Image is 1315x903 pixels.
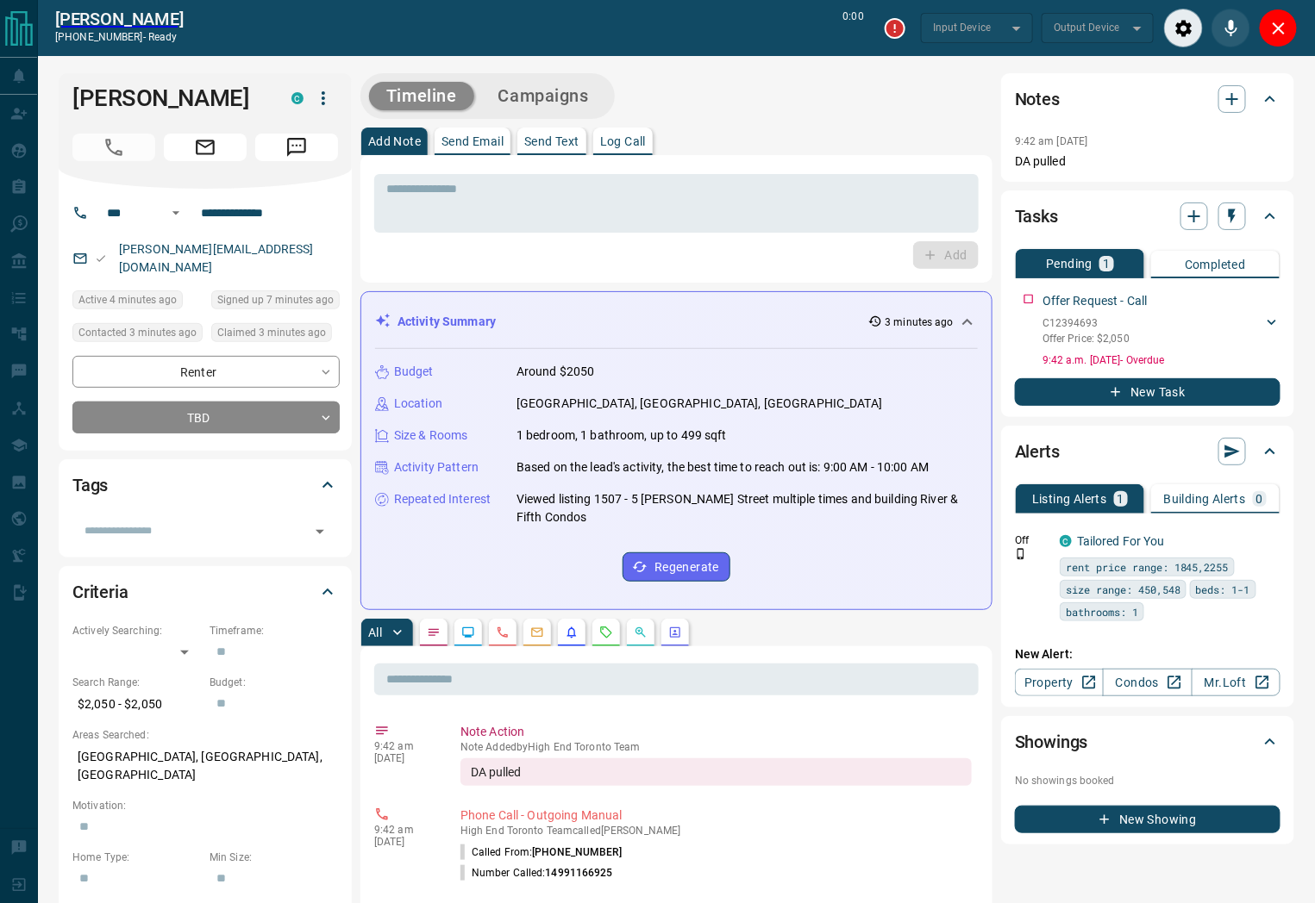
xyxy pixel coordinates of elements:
p: Completed [1185,258,1246,271]
p: [PHONE_NUMBER] - [55,29,184,45]
p: 9:42 am [374,740,435,752]
span: Call [72,134,155,161]
p: 3 minutes ago [886,314,954,330]
p: [DATE] [374,752,435,764]
p: Listing Alerts [1032,493,1107,505]
div: Tue Sep 16 2025 [72,323,203,347]
a: Mr.Loft [1192,669,1281,696]
p: Send Text [524,135,579,147]
p: 9:42 am [DATE] [1015,135,1088,147]
h2: Alerts [1015,438,1060,465]
div: Showings [1015,721,1281,763]
p: Repeated Interest [394,490,491,508]
a: Tailored For You [1077,534,1165,548]
p: Off [1015,532,1049,548]
p: Areas Searched: [72,727,338,743]
p: 0 [1256,493,1263,505]
button: New Showing [1015,806,1281,833]
svg: Push Notification Only [1015,548,1027,560]
div: Criteria [72,571,338,613]
p: Motivation: [72,798,338,813]
span: size range: 450,548 [1066,581,1180,598]
svg: Opportunities [634,626,648,639]
span: beds: 1-1 [1196,581,1250,598]
p: Actively Searching: [72,623,201,638]
p: Budget [394,363,434,381]
p: Phone Call - Outgoing Manual [460,806,972,825]
p: Viewed listing 1507 - 5 [PERSON_NAME] Street multiple times and building River & Fifth Condos [517,490,978,526]
svg: Calls [496,626,510,639]
p: Activity Pattern [394,458,479,476]
p: Offer Price: $2,050 [1043,331,1130,346]
p: [GEOGRAPHIC_DATA], [GEOGRAPHIC_DATA], [GEOGRAPHIC_DATA] [517,395,882,413]
p: 9:42 am [374,824,435,836]
button: Open [308,520,332,544]
a: Condos [1103,669,1192,696]
p: Building Alerts [1164,493,1246,505]
button: Campaigns [481,82,606,110]
p: Size & Rooms [394,427,468,445]
p: Min Size: [210,850,338,865]
p: All [368,626,382,638]
p: 9:42 a.m. [DATE] - Overdue [1043,352,1281,368]
div: DA pulled [460,758,972,786]
div: Alerts [1015,431,1281,472]
svg: Email Valid [95,252,107,265]
p: 0:00 [843,9,864,47]
a: Property [1015,669,1104,696]
p: Pending [1046,258,1093,270]
svg: Notes [427,626,441,639]
p: C12394693 [1043,315,1130,331]
p: Based on the lead's activity, the best time to reach out is: 9:00 AM - 10:00 AM [517,458,929,476]
div: TBD [72,402,340,433]
span: rent price range: 1845,2255 [1066,558,1229,576]
button: Timeline [369,82,474,110]
svg: Agent Actions [668,626,682,639]
div: Activity Summary3 minutes ago [375,306,978,338]
p: Log Call [600,135,646,147]
span: Signed up 7 minutes ago [217,291,334,308]
a: [PERSON_NAME][EMAIL_ADDRESS][DOMAIN_NAME] [119,242,314,274]
p: Home Type: [72,850,201,865]
button: New Task [1015,378,1281,406]
p: No showings booked [1015,773,1281,788]
p: Add Note [368,135,421,147]
div: condos.ca [1060,535,1072,547]
p: Budget: [210,675,338,690]
div: Tue Sep 16 2025 [72,290,203,314]
p: Send Email [441,135,504,147]
h2: Showings [1015,728,1088,756]
span: 14991166925 [546,867,613,879]
p: Called From: [460,844,622,860]
p: Around $2050 [517,363,595,381]
span: [PHONE_NUMBER] [532,846,622,858]
svg: Lead Browsing Activity [461,626,475,639]
span: Contacted 3 minutes ago [78,324,197,341]
p: Timeframe: [210,623,338,638]
div: Tue Sep 16 2025 [211,290,340,314]
p: $2,050 - $2,050 [72,690,201,719]
span: ready [148,31,178,43]
h2: Criteria [72,578,128,606]
div: Renter [72,356,340,388]
p: [DATE] [374,836,435,848]
div: Tue Sep 16 2025 [211,323,340,347]
p: 1 [1103,258,1110,270]
p: Number Called: [460,865,613,881]
p: Search Range: [72,675,201,690]
a: [PERSON_NAME] [55,9,184,29]
p: Note Action [460,723,972,741]
button: Open [166,202,186,223]
div: Tags [72,464,338,506]
div: Tasks [1015,196,1281,237]
span: Message [255,134,338,161]
p: Note Added by High End Toronto Team [460,741,972,753]
div: Mute [1212,9,1250,47]
p: High End Toronto Team called [PERSON_NAME] [460,825,972,837]
svg: Emails [530,626,544,639]
span: Claimed 3 minutes ago [217,324,326,341]
svg: Listing Alerts [565,626,579,639]
p: [GEOGRAPHIC_DATA], [GEOGRAPHIC_DATA], [GEOGRAPHIC_DATA] [72,743,338,789]
div: condos.ca [291,92,304,104]
span: Active 4 minutes ago [78,291,177,308]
